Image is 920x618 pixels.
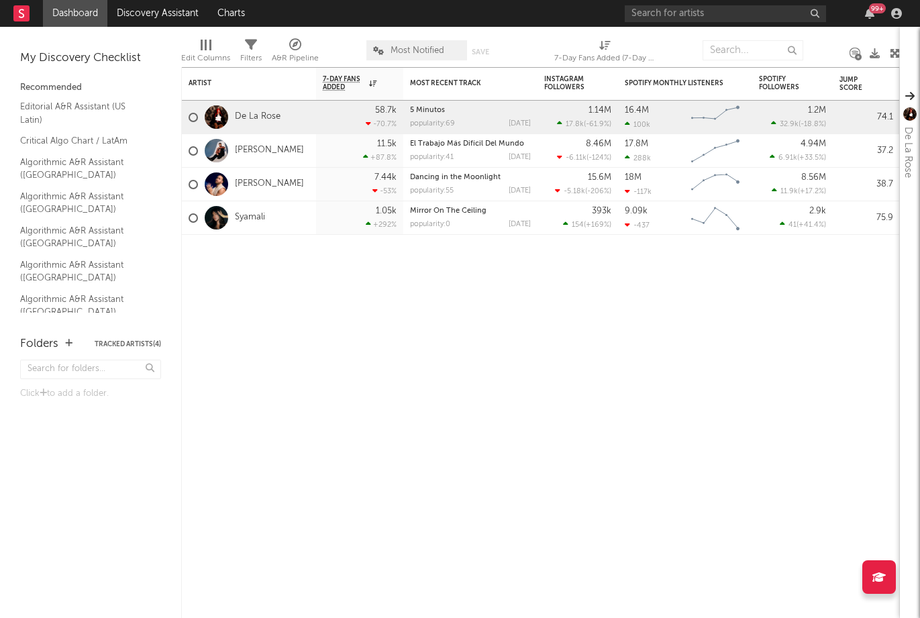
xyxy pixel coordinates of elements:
[20,134,148,148] a: Critical Algo Chart / LatAm
[563,220,611,229] div: ( )
[410,187,454,195] div: popularity: 55
[509,221,531,228] div: [DATE]
[410,154,454,161] div: popularity: 41
[557,153,611,162] div: ( )
[557,119,611,128] div: ( )
[586,121,609,128] span: -61.9 %
[839,210,893,226] div: 75.9
[366,220,397,229] div: +292 %
[586,140,611,148] div: 8.46M
[801,173,826,182] div: 8.56M
[800,188,824,195] span: +17.2 %
[839,76,873,92] div: Jump Score
[564,188,585,195] span: -5.18k
[839,176,893,193] div: 38.7
[376,207,397,215] div: 1.05k
[20,80,161,96] div: Recommended
[363,153,397,162] div: +87.8 %
[410,107,445,114] a: 5 Minutos
[240,50,262,66] div: Filters
[181,50,230,66] div: Edit Columns
[509,120,531,127] div: [DATE]
[20,189,148,217] a: Algorithmic A&R Assistant ([GEOGRAPHIC_DATA])
[869,3,886,13] div: 99 +
[586,221,609,229] span: +169 %
[566,121,584,128] span: 17.8k
[410,140,524,148] a: El Trabajo Más Difícil Del Mundo
[181,34,230,72] div: Edit Columns
[374,173,397,182] div: 7.44k
[788,221,797,229] span: 41
[587,188,609,195] span: -206 %
[235,111,280,123] a: De La Rose
[625,140,648,148] div: 17.8M
[20,336,58,352] div: Folders
[771,119,826,128] div: ( )
[685,101,746,134] svg: Chart title
[780,220,826,229] div: ( )
[589,106,611,115] div: 1.14M
[240,34,262,72] div: Filters
[685,201,746,235] svg: Chart title
[801,140,826,148] div: 4.94M
[509,154,531,161] div: [DATE]
[703,40,803,60] input: Search...
[759,75,806,91] div: Spotify Followers
[839,143,893,159] div: 37.2
[235,178,304,190] a: [PERSON_NAME]
[20,50,161,66] div: My Discovery Checklist
[410,174,501,181] a: Dancing in the Moonlight
[801,121,824,128] span: -18.8 %
[625,79,725,87] div: Spotify Monthly Listeners
[366,119,397,128] div: -70.7 %
[554,34,655,72] div: 7-Day Fans Added (7-Day Fans Added)
[685,168,746,201] svg: Chart title
[625,173,642,182] div: 18M
[772,187,826,195] div: ( )
[323,75,366,91] span: 7-Day Fans Added
[799,154,824,162] span: +33.5 %
[20,360,161,379] input: Search for folders...
[410,207,531,215] div: Mirror On The Ceiling
[472,48,489,56] button: Save
[235,145,304,156] a: [PERSON_NAME]
[20,223,148,251] a: Algorithmic A&R Assistant ([GEOGRAPHIC_DATA])
[625,5,826,22] input: Search for artists
[391,46,444,55] span: Most Notified
[20,292,148,319] a: Algorithmic A&R Assistant ([GEOGRAPHIC_DATA])
[272,34,319,72] div: A&R Pipeline
[372,187,397,195] div: -53 %
[544,75,591,91] div: Instagram Followers
[375,106,397,115] div: 58.7k
[625,154,651,162] div: 288k
[839,109,893,125] div: 74.1
[780,121,799,128] span: 32.9k
[410,107,531,114] div: 5 Minutos
[410,174,531,181] div: Dancing in the Moonlight
[808,106,826,115] div: 1.2M
[509,187,531,195] div: [DATE]
[588,173,611,182] div: 15.6M
[410,140,531,148] div: El Trabajo Más Difícil Del Mundo
[625,187,652,196] div: -117k
[272,50,319,66] div: A&R Pipeline
[377,140,397,148] div: 11.5k
[20,258,148,285] a: Algorithmic A&R Assistant ([GEOGRAPHIC_DATA])
[625,120,650,129] div: 100k
[799,221,824,229] span: +41.4 %
[410,221,450,228] div: popularity: 0
[235,212,265,223] a: Syamali
[809,207,826,215] div: 2.9k
[625,106,649,115] div: 16.4M
[592,207,611,215] div: 393k
[865,8,874,19] button: 99+
[189,79,289,87] div: Artist
[554,50,655,66] div: 7-Day Fans Added (7-Day Fans Added)
[566,154,586,162] span: -6.11k
[410,207,487,215] a: Mirror On The Ceiling
[410,120,455,127] div: popularity: 69
[625,221,650,229] div: -437
[625,207,648,215] div: 9.09k
[685,134,746,168] svg: Chart title
[900,127,916,178] div: De La Rose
